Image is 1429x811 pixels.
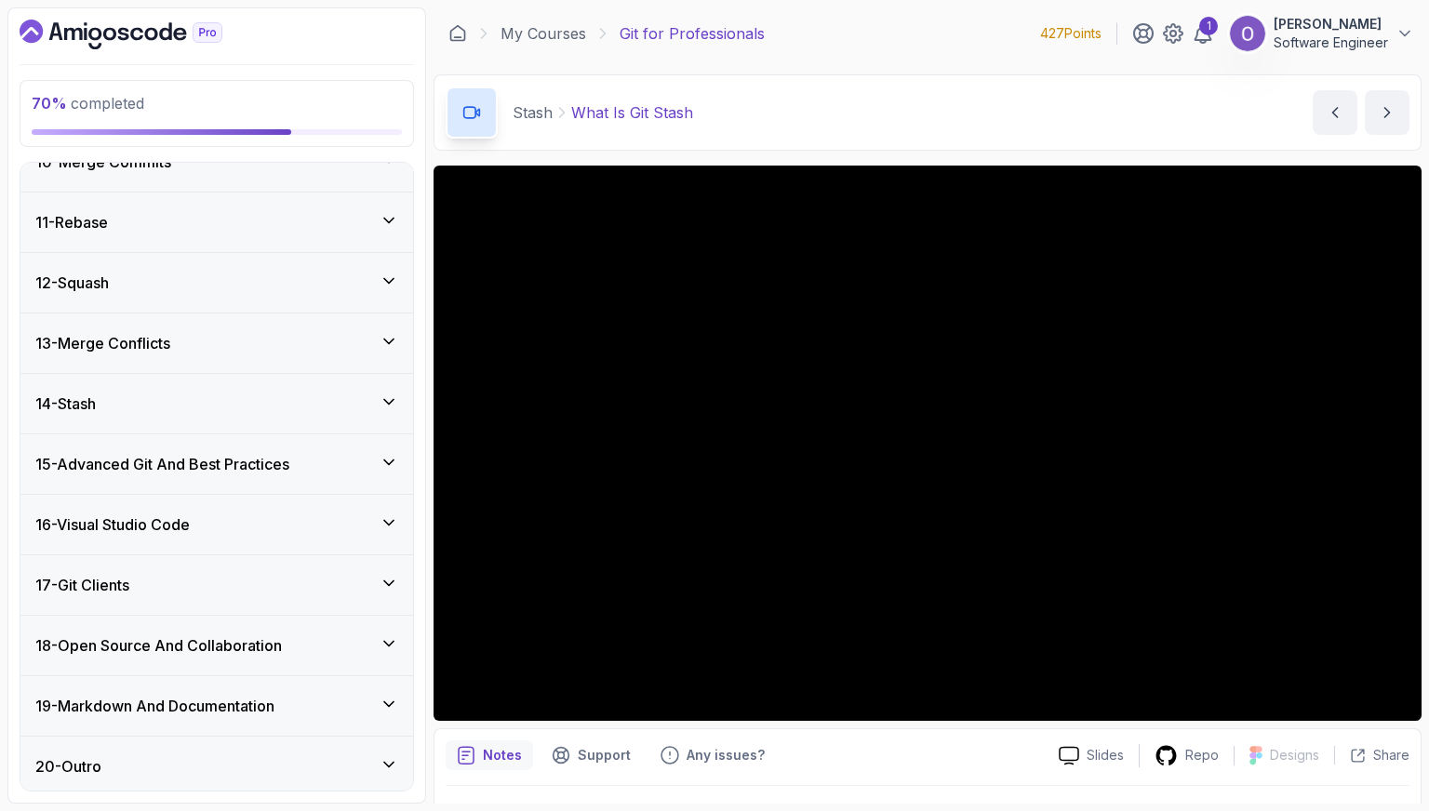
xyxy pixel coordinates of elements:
[20,313,413,373] button: 13-Merge Conflicts
[35,211,108,233] h3: 11 - Rebase
[649,740,776,770] button: Feedback button
[20,20,265,49] a: Dashboard
[1274,15,1388,33] p: [PERSON_NAME]
[578,746,631,764] p: Support
[20,495,413,554] button: 16-Visual Studio Code
[1040,24,1102,43] p: 427 Points
[1334,746,1409,764] button: Share
[35,755,101,778] h3: 20 - Outro
[20,434,413,494] button: 15-Advanced Git And Best Practices
[35,453,289,475] h3: 15 - Advanced Git And Best Practices
[620,22,765,45] p: Git for Professionals
[1087,746,1124,764] p: Slides
[1274,33,1388,52] p: Software Engineer
[35,392,96,415] h3: 14 - Stash
[20,676,413,736] button: 19-Markdown And Documentation
[1313,90,1357,135] button: previous content
[483,746,522,764] p: Notes
[32,94,67,113] span: 70 %
[571,101,693,124] p: What Is Git Stash
[32,94,144,113] span: completed
[35,332,170,354] h3: 13 - Merge Conflicts
[20,737,413,796] button: 20-Outro
[1230,16,1265,51] img: user profile image
[35,272,109,294] h3: 12 - Squash
[513,101,553,124] p: Stash
[501,22,586,45] a: My Courses
[20,253,413,312] button: 12-Squash
[1373,746,1409,764] p: Share
[20,374,413,433] button: 14-Stash
[434,166,1422,721] iframe: To enrich screen reader interactions, please activate Accessibility in Grammarly extension settings
[1365,90,1409,135] button: next content
[1229,15,1414,52] button: user profile image[PERSON_NAME]Software Engineer
[35,574,129,596] h3: 17 - Git Clients
[1140,744,1234,767] a: Repo
[20,555,413,615] button: 17-Git Clients
[1199,17,1218,35] div: 1
[1270,746,1319,764] p: Designs
[20,193,413,252] button: 11-Rebase
[541,740,642,770] button: Support button
[1185,746,1219,764] p: Repo
[20,616,413,675] button: 18-Open Source And Collaboration
[35,695,274,717] h3: 19 - Markdown And Documentation
[1044,746,1139,765] a: Slides
[446,740,533,770] button: notes button
[1192,22,1214,45] a: 1
[687,746,765,764] p: Any issues?
[35,634,282,657] h3: 18 - Open Source And Collaboration
[448,24,467,43] a: Dashboard
[35,513,190,536] h3: 16 - Visual Studio Code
